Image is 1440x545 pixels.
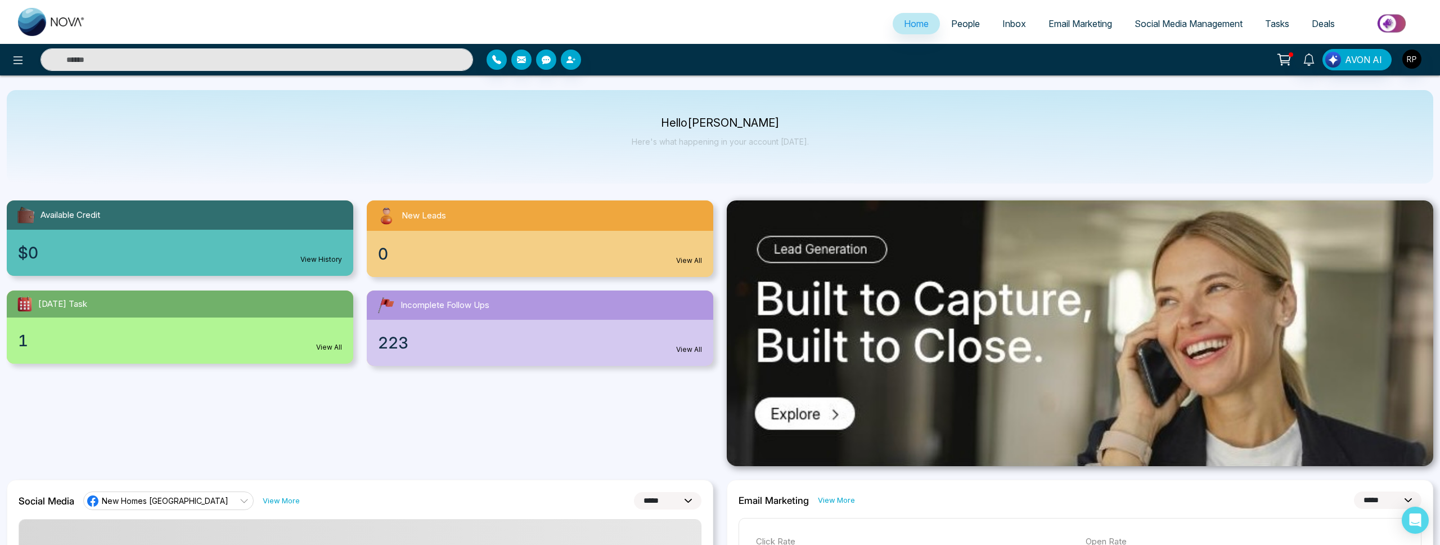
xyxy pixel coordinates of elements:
[1345,53,1382,66] span: AVON AI
[1002,18,1026,29] span: Inbox
[102,495,228,506] span: New Homes [GEOGRAPHIC_DATA]
[378,331,408,355] span: 223
[940,13,991,34] a: People
[1265,18,1289,29] span: Tasks
[18,329,28,352] span: 1
[1325,52,1341,68] img: Lead Flow
[727,200,1433,466] img: .
[991,13,1037,34] a: Inbox
[893,13,940,34] a: Home
[951,18,980,29] span: People
[632,118,809,128] p: Hello [PERSON_NAME]
[400,299,489,312] span: Incomplete Follow Ups
[1352,11,1433,36] img: Market-place.gif
[818,495,855,506] a: View More
[16,295,34,313] img: todayTask.svg
[360,291,720,366] a: Incomplete Follow Ups223View All
[676,345,702,355] a: View All
[18,8,85,36] img: Nova CRM Logo
[300,254,342,265] a: View History
[1048,18,1112,29] span: Email Marketing
[378,242,388,266] span: 0
[632,137,809,146] p: Here's what happening in your account [DATE].
[1402,50,1421,69] img: User Avatar
[739,495,809,506] h2: Email Marketing
[676,256,702,266] a: View All
[1123,13,1254,34] a: Social Media Management
[1254,13,1300,34] a: Tasks
[376,205,397,226] img: newLeads.svg
[402,209,446,222] span: New Leads
[19,495,74,507] h2: Social Media
[1300,13,1346,34] a: Deals
[1322,49,1392,70] button: AVON AI
[1135,18,1243,29] span: Social Media Management
[38,298,87,311] span: [DATE] Task
[40,209,100,222] span: Available Credit
[263,495,300,506] a: View More
[376,295,396,315] img: followUps.svg
[360,200,720,277] a: New Leads0View All
[316,342,342,352] a: View All
[1037,13,1123,34] a: Email Marketing
[18,241,38,265] span: $0
[1402,507,1429,534] div: Open Intercom Messenger
[1312,18,1335,29] span: Deals
[904,18,929,29] span: Home
[16,205,36,225] img: availableCredit.svg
